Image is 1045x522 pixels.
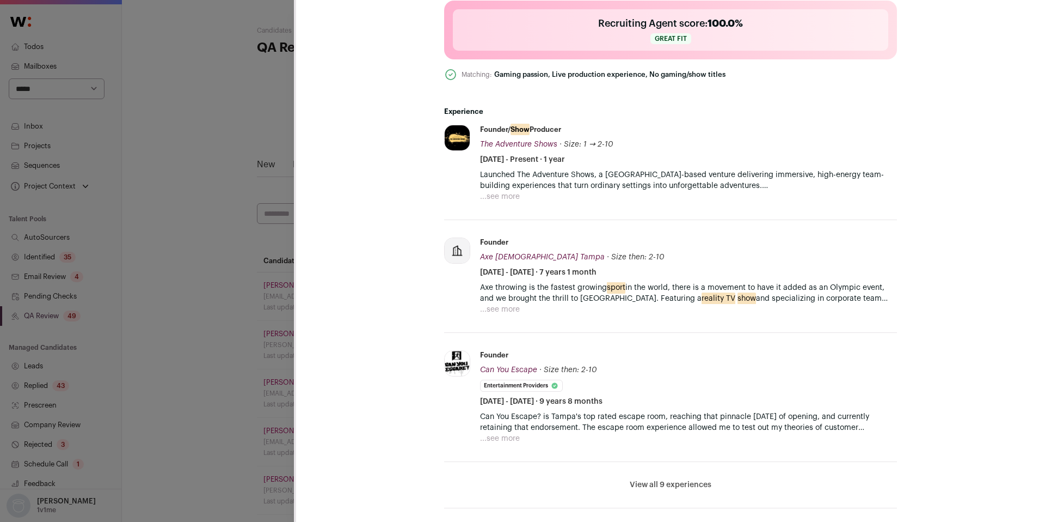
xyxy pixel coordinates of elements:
[511,124,530,135] mark: Show
[480,267,597,278] span: [DATE] - [DATE] · 7 years 1 month
[480,282,897,304] p: Axe throwing is the fastest growing in the world, there is a movement to have it added as an Olym...
[480,253,605,261] span: Axe [DEMOGRAPHIC_DATA] Tampa
[480,191,520,202] button: ...see more
[630,479,711,490] button: View all 9 experiences
[560,141,613,148] span: · Size: 1 → 2-10
[480,433,520,444] button: ...see more
[480,304,520,315] button: ...see more
[480,169,897,191] p: Launched The Adventure Shows, a [GEOGRAPHIC_DATA]-based venture delivering immersive, high-energy...
[445,351,470,376] img: 684cc2df443f0000dfdab522d3838fdd6e1275798f97f9631218542fe162b3f9
[480,366,537,374] span: Can You Escape
[598,16,743,31] h2: Recruiting Agent score:
[539,366,597,374] span: · Size then: 2-10
[737,293,756,305] mark: show
[444,107,897,116] h2: Experience
[480,350,508,360] div: Founder
[480,396,603,407] span: [DATE] - [DATE] · 9 years 8 months
[708,19,743,28] span: 100.0%
[650,33,691,44] span: Great fit
[445,238,470,263] img: company-logo-placeholder-414d4e2ec0e2ddebbe968bf319fdfe5acfe0c9b87f798d344e800bc9a89632a0.png
[480,238,508,247] div: Founder
[480,380,563,392] li: Entertainment Providers
[494,70,726,79] div: Gaming passion, Live production experience, No gaming/show titles
[607,253,665,261] span: · Size then: 2-10
[702,293,735,305] mark: reality TV
[480,141,557,148] span: The Adventure Shows
[462,70,492,80] div: Matching:
[480,154,565,165] span: [DATE] - Present · 1 year
[445,125,470,150] img: 57e4c44e01c1e1ca8bc7506312708442a274a533dea824b6e54696da5c362ab3.jpg
[480,411,897,433] p: Can You Escape? is Tampa's top rated escape room, reaching that pinnacle [DATE] of opening, and c...
[607,282,625,294] mark: sport
[480,125,561,135] div: Founder/ Producer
